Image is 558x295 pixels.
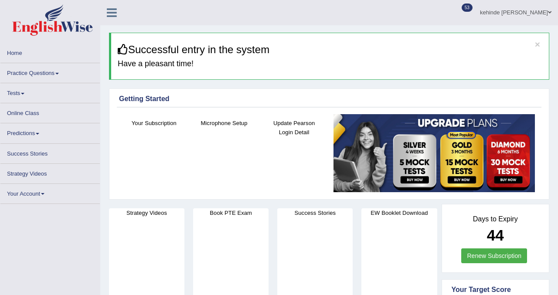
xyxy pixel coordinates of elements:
[0,63,100,80] a: Practice Questions
[462,3,473,12] span: 53
[487,227,504,244] b: 44
[263,119,325,137] h4: Update Pearson Login Detail
[0,184,100,201] a: Your Account
[0,83,100,100] a: Tests
[193,208,269,217] h4: Book PTE Exam
[535,40,540,49] button: ×
[109,208,184,217] h4: Strategy Videos
[118,44,542,55] h3: Successful entry in the system
[0,43,100,60] a: Home
[277,208,353,217] h4: Success Stories
[452,215,540,223] h4: Days to Expiry
[461,248,527,263] a: Renew Subscription
[0,144,100,161] a: Success Stories
[0,164,100,181] a: Strategy Videos
[118,60,542,68] h4: Have a pleasant time!
[333,114,535,192] img: small5.jpg
[361,208,437,217] h4: EW Booklet Download
[194,119,255,128] h4: Microphone Setup
[0,123,100,140] a: Predictions
[119,94,539,104] div: Getting Started
[0,103,100,120] a: Online Class
[123,119,185,128] h4: Your Subscription
[452,285,540,295] div: Your Target Score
